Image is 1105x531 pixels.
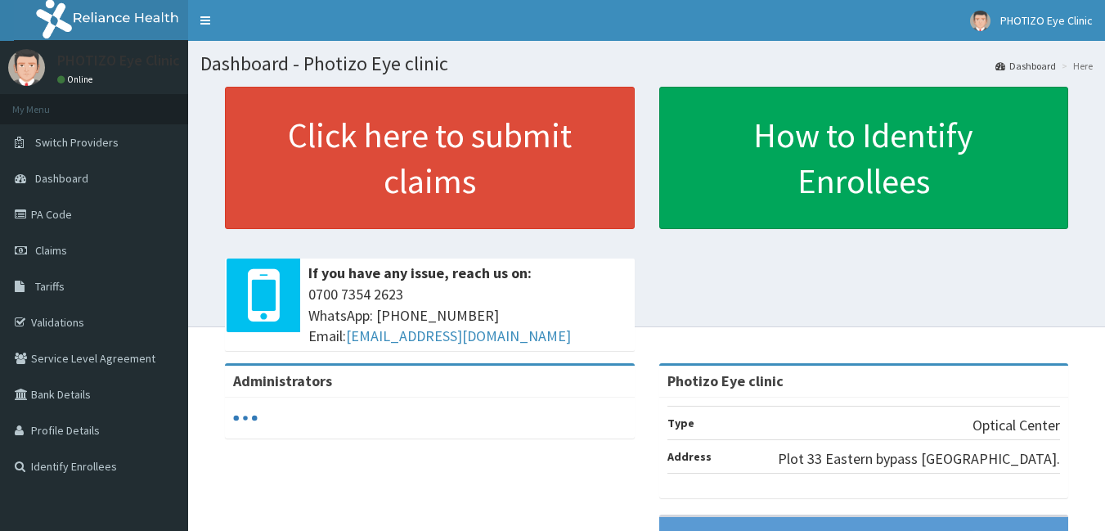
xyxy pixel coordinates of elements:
[346,326,571,345] a: [EMAIL_ADDRESS][DOMAIN_NAME]
[667,449,712,464] b: Address
[308,284,627,347] span: 0700 7354 2623 WhatsApp: [PHONE_NUMBER] Email:
[35,243,67,258] span: Claims
[8,49,45,86] img: User Image
[659,87,1069,229] a: How to Identify Enrollees
[225,87,635,229] a: Click here to submit claims
[57,53,180,68] p: PHOTIZO Eye Clinic
[972,415,1060,436] p: Optical Center
[1058,59,1093,73] li: Here
[667,416,694,430] b: Type
[970,11,990,31] img: User Image
[1000,13,1093,28] span: PHOTIZO Eye Clinic
[778,448,1060,470] p: Plot 33 Eastern bypass [GEOGRAPHIC_DATA].
[233,371,332,390] b: Administrators
[57,74,97,85] a: Online
[995,59,1056,73] a: Dashboard
[35,171,88,186] span: Dashboard
[35,135,119,150] span: Switch Providers
[667,371,784,390] strong: Photizo Eye clinic
[35,279,65,294] span: Tariffs
[233,406,258,430] svg: audio-loading
[200,53,1093,74] h1: Dashboard - Photizo Eye clinic
[308,263,532,282] b: If you have any issue, reach us on:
